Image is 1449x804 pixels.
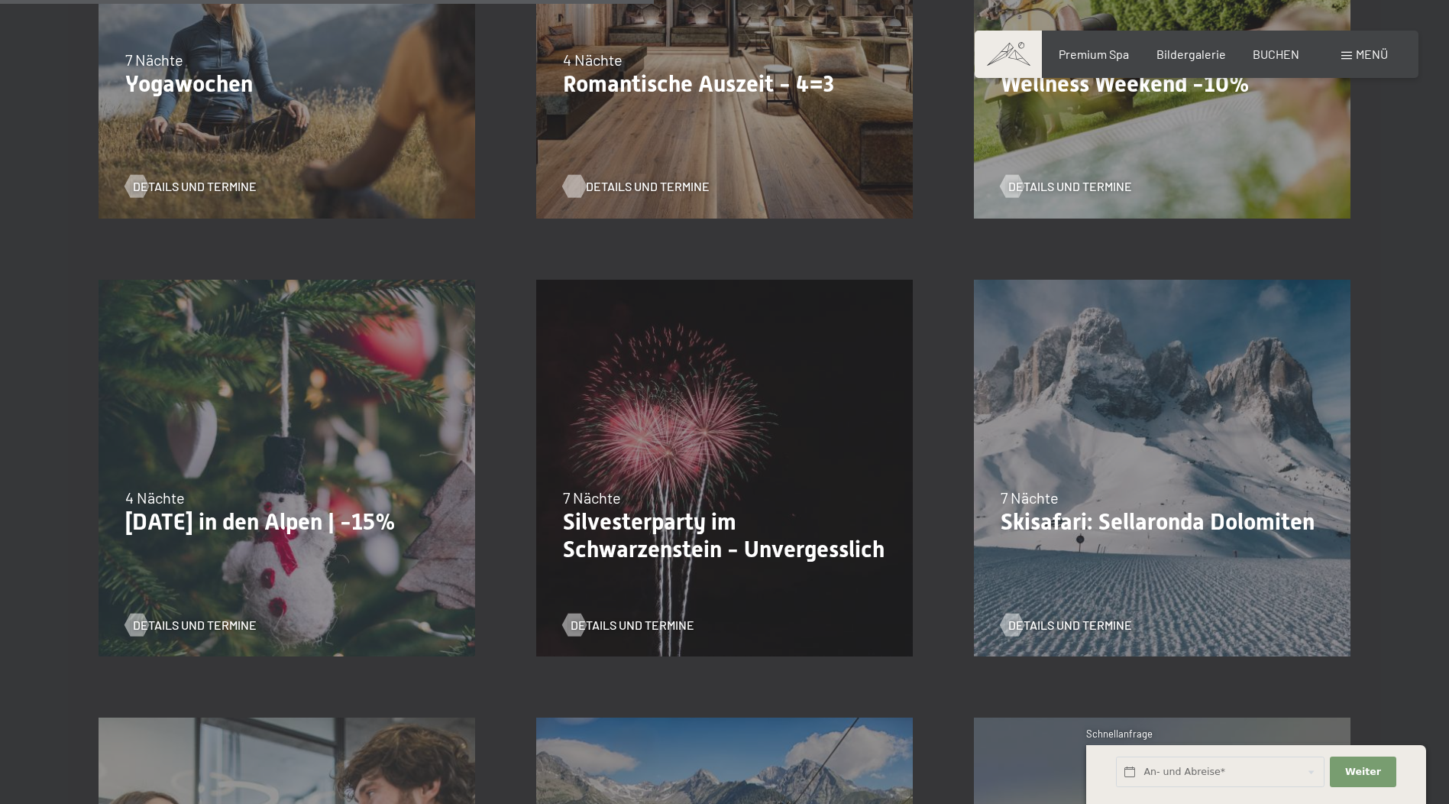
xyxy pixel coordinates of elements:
a: BUCHEN [1253,47,1299,61]
span: 4 Nächte [125,488,185,507]
span: Details und Termine [1008,617,1132,634]
p: Romantische Auszeit - 4=3 [563,70,886,98]
a: Details und Termine [1001,178,1132,195]
p: [DATE] in den Alpen | -15% [125,508,448,536]
span: Details und Termine [571,617,694,634]
span: 4 Nächte [563,50,623,69]
p: Silvesterparty im Schwarzenstein - Unvergesslich [563,508,886,563]
a: Details und Termine [1001,617,1132,634]
span: Schnellanfrage [1086,728,1153,740]
p: Skisafari: Sellaronda Dolomiten [1001,508,1324,536]
a: Bildergalerie [1156,47,1226,61]
a: Details und Termine [563,617,694,634]
span: Details und Termine [586,178,710,195]
p: Yogawochen [125,70,448,98]
span: Details und Termine [133,617,257,634]
span: 7 Nächte [563,488,621,507]
button: Weiter [1330,757,1396,788]
span: Details und Termine [133,178,257,195]
span: 7 Nächte [1001,488,1059,507]
span: Details und Termine [1008,178,1132,195]
p: Wellness Weekend -10% [1001,70,1324,98]
a: Details und Termine [125,617,257,634]
span: 7 Nächte [125,50,183,69]
a: Details und Termine [563,178,694,195]
a: Details und Termine [125,178,257,195]
a: Premium Spa [1059,47,1129,61]
span: Menü [1356,47,1388,61]
span: Weiter [1345,765,1381,779]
